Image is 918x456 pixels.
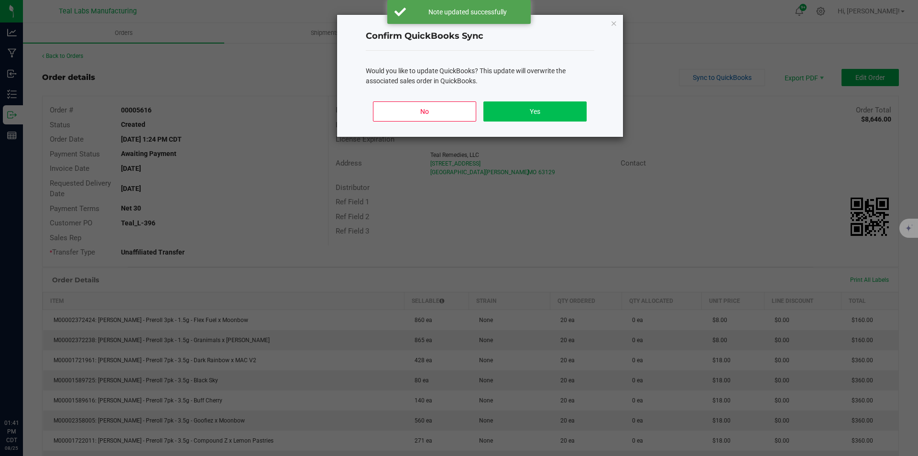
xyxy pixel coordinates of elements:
[366,66,594,86] div: Would you like to update QuickBooks? This update will overwrite the associated sales order in Qui...
[411,7,524,17] div: Note updated successfully
[611,17,617,29] button: Close
[373,101,476,122] button: No
[366,30,594,43] h4: Confirm QuickBooks Sync
[483,101,586,122] button: Yes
